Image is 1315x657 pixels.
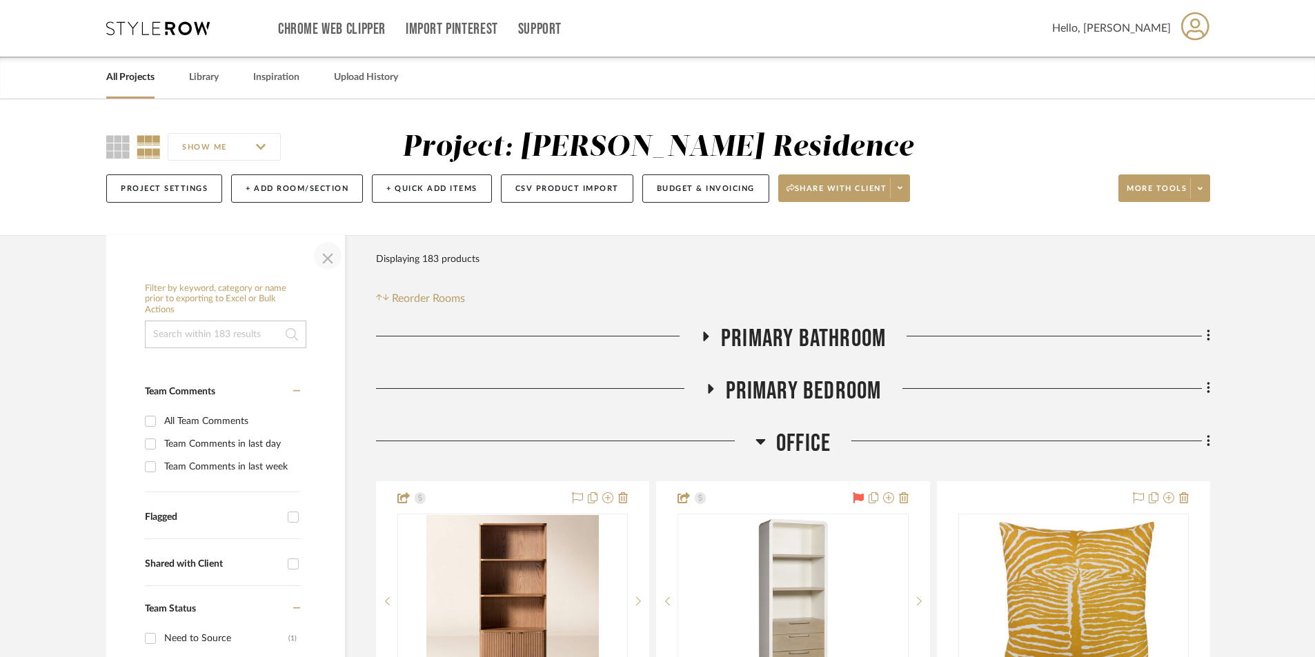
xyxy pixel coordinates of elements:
[253,68,299,87] a: Inspiration
[776,429,831,458] span: Office
[1118,174,1210,202] button: More tools
[288,627,297,649] div: (1)
[231,174,363,203] button: + Add Room/Section
[402,133,913,162] div: Project: [PERSON_NAME] Residence
[145,283,306,316] h6: Filter by keyword, category or name prior to exporting to Excel or Bulk Actions
[501,174,633,203] button: CSV Product Import
[106,174,222,203] button: Project Settings
[778,174,911,202] button: Share with client
[145,558,281,570] div: Shared with Client
[145,387,215,396] span: Team Comments
[1127,183,1187,204] span: More tools
[406,23,498,35] a: Import Pinterest
[278,23,386,35] a: Chrome Web Clipper
[314,242,342,270] button: Close
[392,290,465,307] span: Reorder Rooms
[145,512,281,523] div: Flagged
[164,410,297,432] div: All Team Comments
[376,290,465,307] button: Reorder Rooms
[721,324,886,354] span: Primary Bathroom
[726,376,882,406] span: Primary Bedroom
[164,456,297,478] div: Team Comments in last week
[106,68,155,87] a: All Projects
[518,23,562,35] a: Support
[642,174,769,203] button: Budget & Invoicing
[1052,20,1171,37] span: Hello, [PERSON_NAME]
[164,433,297,455] div: Team Comments in last day
[376,245,479,273] div: Displaying 183 products
[145,604,196,614] span: Team Status
[787,183,887,204] span: Share with client
[145,321,306,348] input: Search within 183 results
[189,68,219,87] a: Library
[164,627,288,649] div: Need to Source
[334,68,398,87] a: Upload History
[372,174,492,203] button: + Quick Add Items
